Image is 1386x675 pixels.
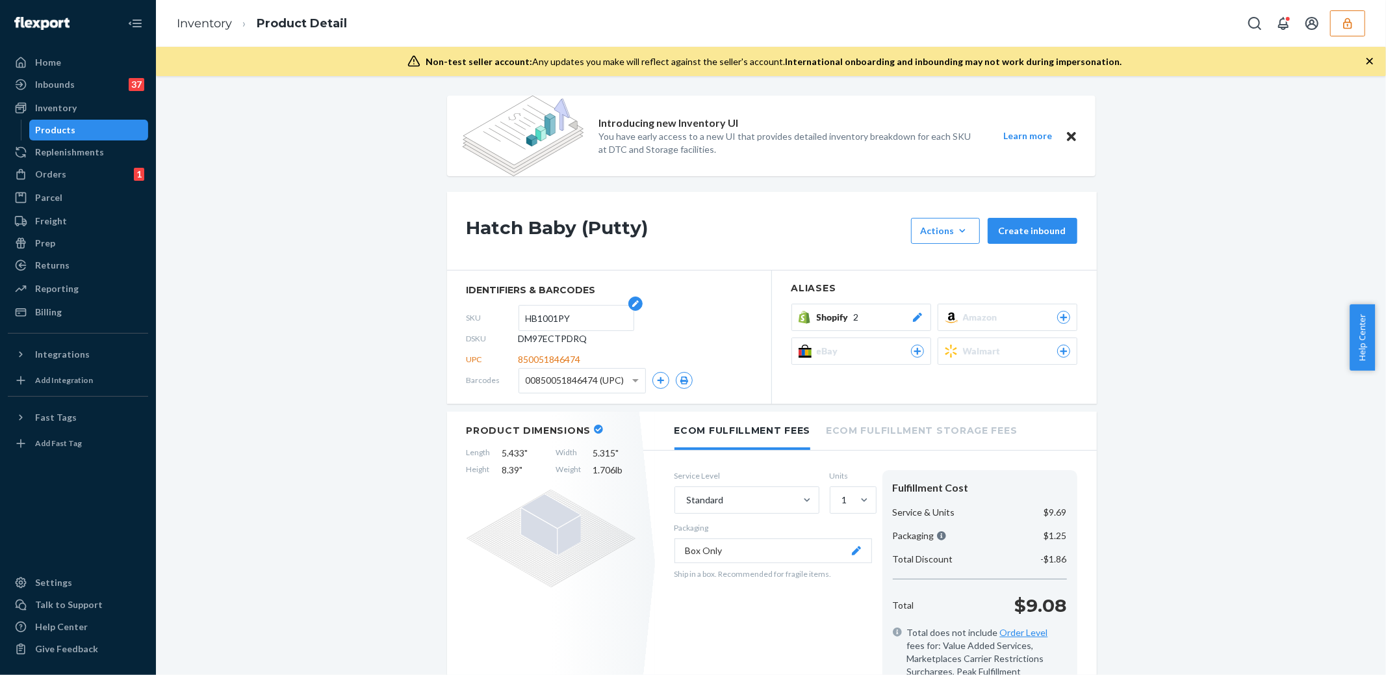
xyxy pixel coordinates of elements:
[593,447,635,460] span: 5.315
[467,425,591,436] h2: Product Dimensions
[467,447,491,460] span: Length
[35,259,70,272] div: Returns
[1270,10,1296,36] button: Open notifications
[785,56,1122,67] span: International onboarding and inbounding may not work during impersonation.
[8,164,148,185] a: Orders1
[911,218,980,244] button: Actions
[8,187,148,208] a: Parcel
[35,438,82,449] div: Add Fast Tag
[36,124,76,137] div: Products
[1000,627,1048,638] a: Order Level
[35,375,93,386] div: Add Integration
[35,101,77,114] div: Inventory
[8,98,148,118] a: Inventory
[8,255,148,276] a: Returns
[29,120,149,140] a: Products
[893,553,953,566] p: Total Discount
[674,522,872,533] p: Packaging
[995,128,1060,144] button: Learn more
[35,56,61,69] div: Home
[467,333,519,344] span: DSKU
[1044,529,1067,542] p: $1.25
[8,344,148,365] button: Integrations
[593,464,635,477] span: 1.706 lb
[8,278,148,299] a: Reporting
[791,337,931,365] button: eBay
[35,146,104,159] div: Replenishments
[502,447,545,460] span: 5.433
[129,78,144,91] div: 37
[520,464,523,475] span: "
[556,464,582,477] span: Weight
[893,506,955,519] p: Service & Units
[686,494,687,507] input: Standard
[791,304,931,331] button: Shopify2
[616,447,619,458] span: "
[463,96,584,176] img: new-reports-banner-icon.82668bd98b6a51aee86340f2a7b77ae3.png
[963,311,1003,324] span: Amazon
[35,191,62,204] div: Parcel
[817,311,854,324] span: Shopify
[674,470,819,481] label: Service Level
[8,639,148,659] button: Give Feedback
[27,9,74,21] span: Support
[177,16,232,31] a: Inventory
[122,10,148,36] button: Close Navigation
[35,237,55,250] div: Prep
[830,470,872,481] label: Units
[526,369,624,391] span: 00850051846474 (UPC)
[426,56,532,67] span: Non-test seller account:
[988,218,1077,244] button: Create inbound
[519,353,581,366] span: 850051846474
[938,304,1077,331] button: Amazon
[35,642,98,655] div: Give Feedback
[14,17,70,30] img: Flexport logo
[1299,10,1325,36] button: Open account menu
[893,481,1067,496] div: Fulfillment Cost
[519,332,587,345] span: DM97ECTPDRQ
[893,599,914,612] p: Total
[35,306,62,319] div: Billing
[687,494,724,507] div: Standard
[257,16,347,31] a: Product Detail
[467,375,519,386] span: Barcodes
[1063,128,1080,144] button: Close
[1044,506,1067,519] p: $9.69
[1350,304,1375,371] button: Help Center
[8,433,148,454] a: Add Fast Tag
[817,345,843,358] span: eBay
[921,224,970,237] div: Actions
[599,130,980,156] p: You have early access to a new UI that provides detailed inventory breakdown for each SKU at DTC ...
[674,538,872,563] button: Box Only
[35,348,90,361] div: Integrations
[525,447,528,458] span: "
[1015,592,1067,618] p: $9.08
[8,616,148,637] a: Help Center
[467,354,519,365] span: UPC
[35,576,72,589] div: Settings
[826,412,1017,447] li: Ecom Fulfillment Storage Fees
[8,74,148,95] a: Inbounds37
[35,78,75,91] div: Inbounds
[556,447,582,460] span: Width
[467,312,519,323] span: SKU
[467,218,905,244] h1: Hatch Baby (Putty)
[841,494,842,507] input: 1
[854,311,859,324] span: 2
[8,594,148,615] button: Talk to Support
[1242,10,1268,36] button: Open Search Box
[8,302,148,323] a: Billing
[1041,553,1067,566] p: -$1.86
[8,370,148,391] a: Add Integration
[8,211,148,232] a: Freight
[166,5,357,43] ol: breadcrumbs
[938,337,1077,365] button: Walmart
[8,407,148,428] button: Fast Tags
[35,620,88,633] div: Help Center
[426,55,1122,68] div: Any updates you make will reflect against the seller's account.
[963,345,1006,358] span: Walmart
[467,284,752,297] span: identifiers & barcodes
[8,233,148,254] a: Prep
[502,464,545,477] span: 8.39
